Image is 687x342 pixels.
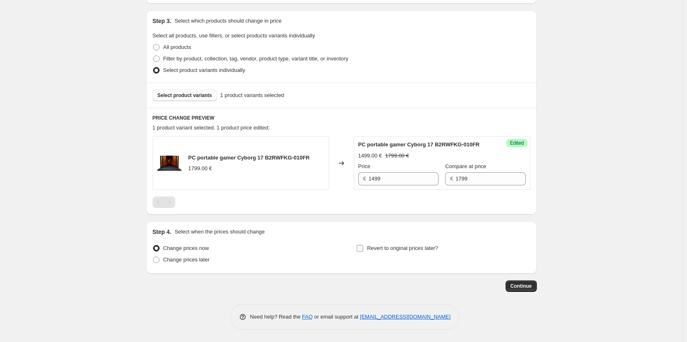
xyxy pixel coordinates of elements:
[153,125,270,131] span: 1 product variant selected. 1 product price edited:
[220,91,284,99] span: 1 product variants selected
[158,92,212,99] span: Select product variants
[385,152,409,160] strike: 1799.00 €
[188,164,212,173] div: 1799.00 €
[163,55,348,62] span: Filter by product, collection, tag, vendor, product type, variant title, or inventory
[174,17,281,25] p: Select which products should change in price
[188,155,310,161] span: PC portable gamer Cyborg 17 B2RWFKG-010FR
[450,176,453,182] span: €
[445,163,486,169] span: Compare at price
[360,314,450,320] a: [EMAIL_ADDRESS][DOMAIN_NAME]
[302,314,313,320] a: FAQ
[174,228,265,236] p: Select when the prices should change
[511,283,532,289] span: Continue
[153,228,172,236] h2: Step 4.
[153,17,172,25] h2: Step 3.
[163,44,191,50] span: All products
[163,245,209,251] span: Change prices now
[163,256,210,263] span: Change prices later
[157,151,182,176] img: 1024_e9f8e03e-3e66-4aae-901d-cfc5fe3b71b0_80x.png
[367,245,438,251] span: Revert to original prices later?
[506,280,537,292] button: Continue
[510,140,524,146] span: Edited
[153,90,217,101] button: Select product variants
[163,67,245,73] span: Select product variants individually
[153,32,315,39] span: Select all products, use filters, or select products variants individually
[358,163,371,169] span: Price
[313,314,360,320] span: or email support at
[358,152,382,160] div: 1499.00 €
[363,176,366,182] span: €
[358,141,480,148] span: PC portable gamer Cyborg 17 B2RWFKG-010FR
[153,196,175,208] nav: Pagination
[250,314,302,320] span: Need help? Read the
[153,115,530,121] h6: PRICE CHANGE PREVIEW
